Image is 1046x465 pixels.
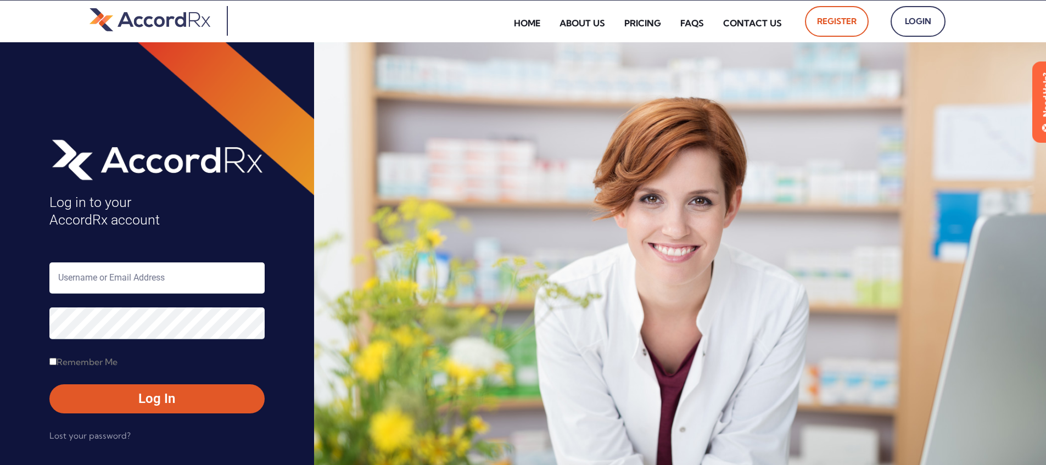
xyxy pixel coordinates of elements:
[49,136,265,183] img: AccordRx_logo_header_white
[60,390,254,407] span: Log In
[90,6,210,33] img: default-logo
[49,427,131,445] a: Lost your password?
[817,13,857,30] span: Register
[805,6,869,37] a: Register
[49,262,265,294] input: Username or Email Address
[49,384,265,413] button: Log In
[616,10,669,36] a: Pricing
[551,10,613,36] a: About Us
[891,6,946,37] a: Login
[903,13,933,30] span: Login
[49,353,118,371] label: Remember Me
[506,10,549,36] a: Home
[49,194,265,229] h4: Log in to your AccordRx account
[672,10,712,36] a: FAQs
[715,10,790,36] a: Contact Us
[49,358,57,365] input: Remember Me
